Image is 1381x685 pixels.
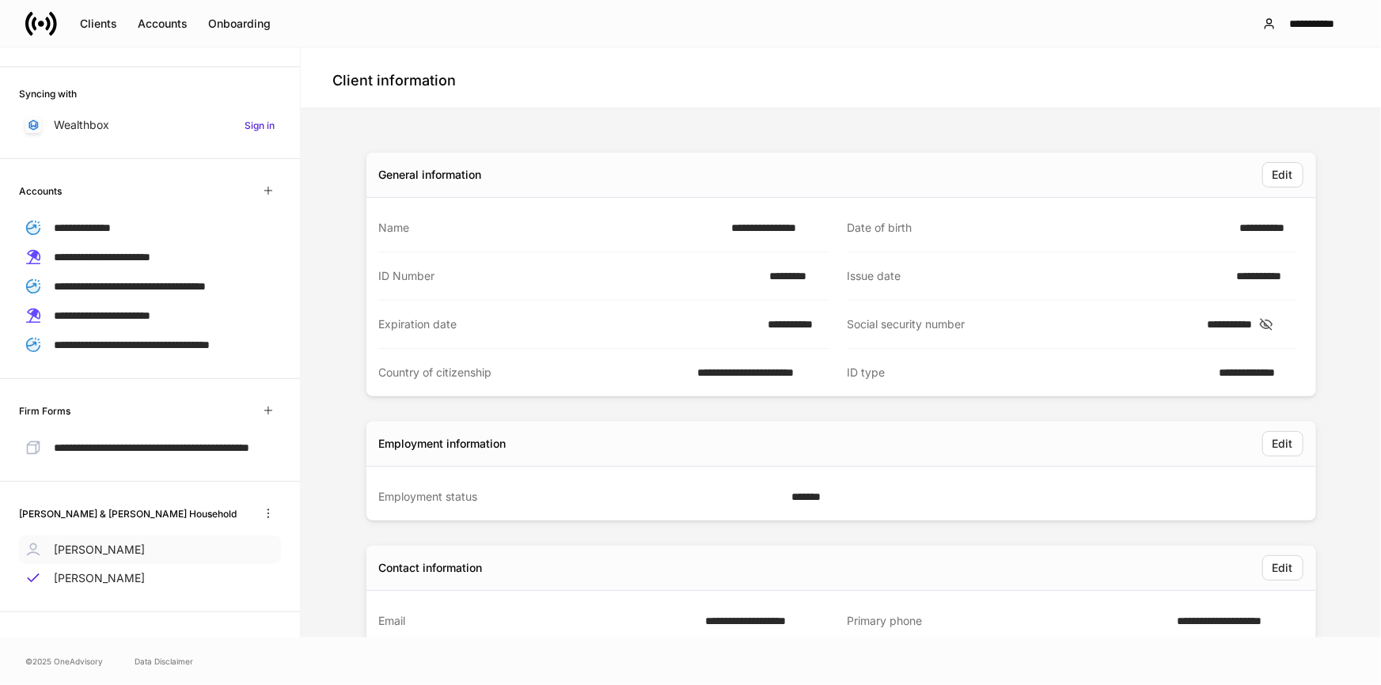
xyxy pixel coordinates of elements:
[19,536,281,564] a: [PERSON_NAME]
[19,184,62,199] h6: Accounts
[1262,162,1303,187] button: Edit
[135,655,193,668] a: Data Disclaimer
[848,613,1168,630] div: Primary phone
[379,489,782,505] div: Employment status
[379,365,689,380] div: Country of citizenship
[379,268,761,284] div: ID Number
[379,613,696,629] div: Email
[19,564,281,592] a: [PERSON_NAME]
[379,167,482,183] div: General information
[1273,560,1293,576] div: Edit
[19,111,281,139] a: WealthboxSign in
[198,11,281,36] button: Onboarding
[848,268,1227,284] div: Issue date
[379,316,759,332] div: Expiration date
[19,506,237,521] h6: [PERSON_NAME] & [PERSON_NAME] Household
[54,542,145,558] p: [PERSON_NAME]
[70,11,127,36] button: Clients
[332,71,456,90] h4: Client information
[379,436,506,452] div: Employment information
[848,316,1198,332] div: Social security number
[1262,555,1303,581] button: Edit
[1273,436,1293,452] div: Edit
[25,655,103,668] span: © 2025 OneAdvisory
[80,16,117,32] div: Clients
[848,365,1209,380] div: ID type
[1273,167,1293,183] div: Edit
[138,16,188,32] div: Accounts
[1262,431,1303,456] button: Edit
[379,560,483,576] div: Contact information
[379,220,722,236] div: Name
[127,11,198,36] button: Accounts
[208,16,271,32] div: Onboarding
[245,118,275,133] h6: Sign in
[848,220,1231,236] div: Date of birth
[19,403,70,418] h6: Firm Forms
[54,570,145,586] p: [PERSON_NAME]
[54,117,109,133] p: Wealthbox
[19,86,77,101] h6: Syncing with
